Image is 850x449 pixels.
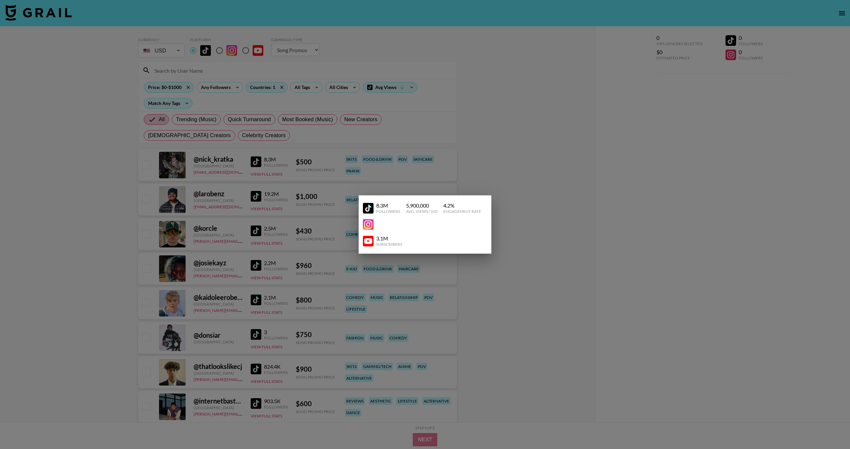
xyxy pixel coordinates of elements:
[376,235,402,242] div: 3.1M
[363,236,374,246] img: YouTube
[363,203,374,214] img: YouTube
[363,219,374,230] img: YouTube
[406,202,438,209] div: 5,900,000
[376,202,400,209] div: 8.3M
[817,416,842,441] iframe: Drift Widget Chat Controller
[443,202,481,209] div: 4.2 %
[406,209,438,214] div: Avg. Views / Vid
[443,209,481,214] div: Engagement Rate
[376,242,402,247] div: Subscribers
[376,209,400,214] div: Followers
